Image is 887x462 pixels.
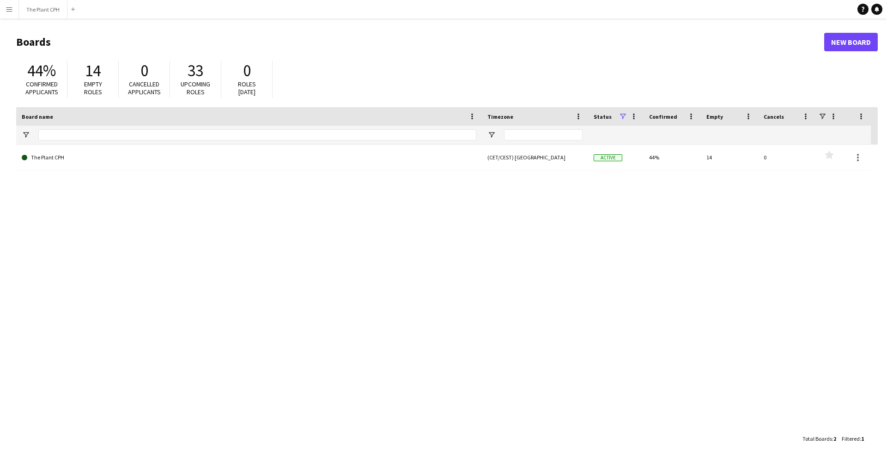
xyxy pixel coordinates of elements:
span: Confirmed applicants [25,80,58,96]
span: Cancelled applicants [128,80,161,96]
h1: Boards [16,35,824,49]
div: : [802,430,836,448]
span: Empty [706,113,723,120]
input: Timezone Filter Input [504,129,583,140]
div: 0 [758,145,815,170]
span: 33 [188,61,203,81]
a: New Board [824,33,878,51]
div: 44% [644,145,701,170]
span: Upcoming roles [181,80,210,96]
span: Board name [22,113,53,120]
span: 44% [27,61,56,81]
button: Open Filter Menu [22,131,30,139]
span: 0 [140,61,148,81]
span: Roles [DATE] [238,80,256,96]
span: Filtered [842,435,860,442]
span: 0 [243,61,251,81]
span: 1 [861,435,864,442]
span: Status [594,113,612,120]
div: : [842,430,864,448]
span: Confirmed [649,113,677,120]
span: Total Boards [802,435,832,442]
a: The Plant CPH [22,145,476,170]
div: 14 [701,145,758,170]
span: 14 [85,61,101,81]
span: Cancels [764,113,784,120]
button: The Plant CPH [19,0,67,18]
button: Open Filter Menu [487,131,496,139]
span: Active [594,154,622,161]
span: Empty roles [84,80,102,96]
span: 2 [833,435,836,442]
div: (CET/CEST) [GEOGRAPHIC_DATA] [482,145,588,170]
input: Board name Filter Input [38,129,476,140]
span: Timezone [487,113,513,120]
